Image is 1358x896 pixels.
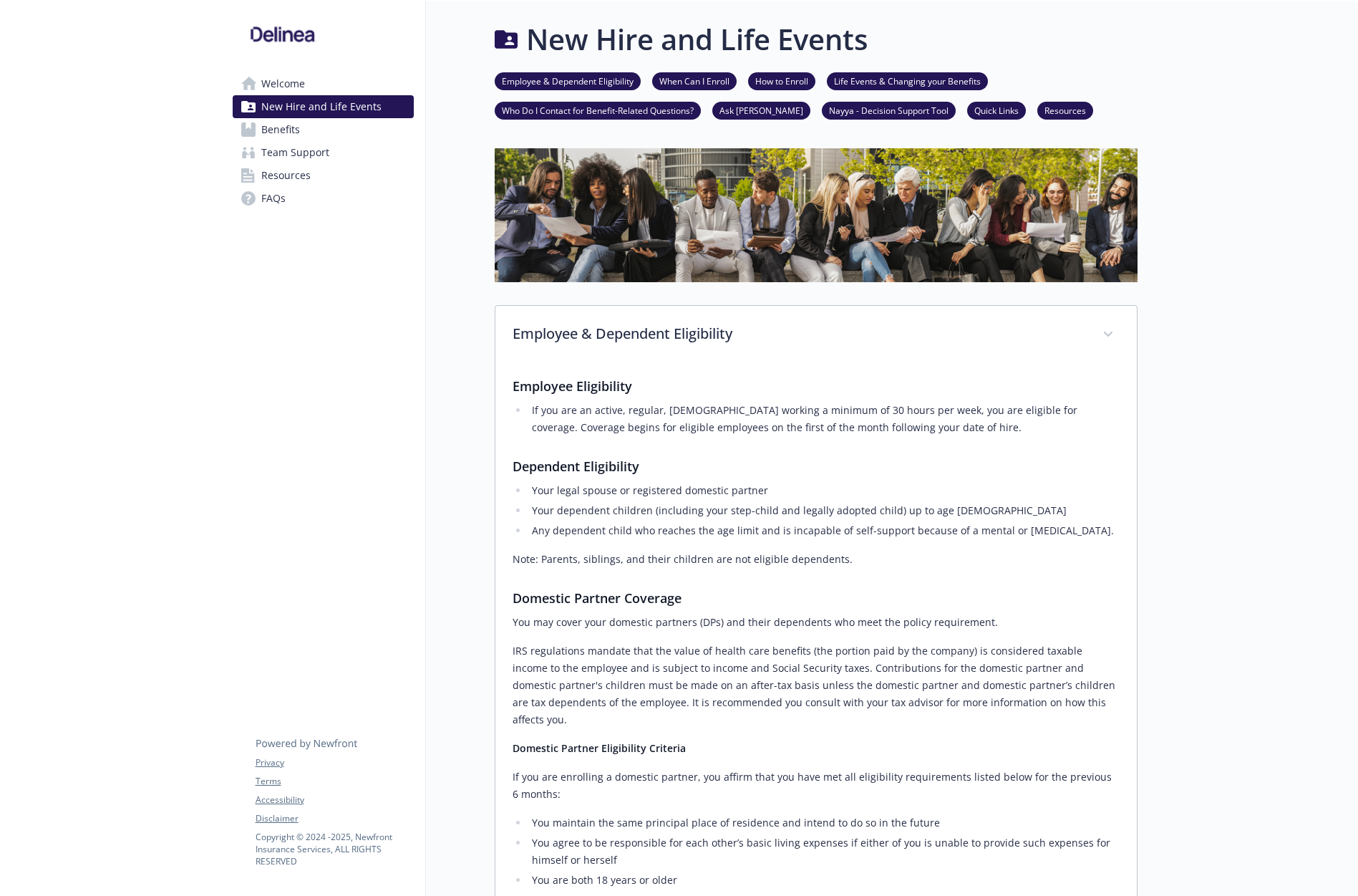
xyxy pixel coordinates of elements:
[827,74,988,87] a: Life Events & Changing your Benefits
[528,872,1120,889] li: You are both 18 years or older​
[513,551,1120,568] p: Note: Parents, siblings, and their children are not eligible dependents.
[513,588,1120,608] h3: Domestic Partner Coverage
[256,775,413,788] a: Terms
[495,148,1138,282] img: new hire page banner
[513,376,1120,396] h3: Employee Eligibility
[495,103,701,117] a: Who Do I Contact for Benefit-Related Questions?
[233,95,414,118] a: New Hire and Life Events
[528,814,1120,832] li: You maintain the same principal place of residence and intend to do so in the future
[822,103,956,117] a: Nayya - Decision Support Tool
[1037,103,1093,117] a: Resources
[261,164,311,187] span: Resources
[495,74,641,87] a: Employee & Dependent Eligibility
[513,323,1085,345] p: Employee & Dependent Eligibility
[528,482,1120,499] li: Your legal spouse or registered domestic partner
[528,402,1120,436] li: If you are an active, regular, [DEMOGRAPHIC_DATA] working a minimum of 30 hours per week, you are...
[261,72,305,95] span: Welcome
[261,95,382,118] span: New Hire and Life Events
[261,187,286,210] span: FAQs
[233,187,414,210] a: FAQs
[233,164,414,187] a: Resources
[261,141,329,164] span: Team Support
[513,741,686,755] strong: Domestic Partner Eligibility Criteria​
[233,118,414,141] a: Benefits
[652,74,737,87] a: When Can I Enroll
[526,18,868,61] h1: New Hire and Life Events
[233,72,414,95] a: Welcome
[748,74,815,87] a: How to Enroll
[256,812,413,825] a: Disclaimer
[712,103,810,117] a: Ask [PERSON_NAME]
[528,522,1120,539] li: Any dependent child who reaches the age limit and is incapable of self-support because of a menta...
[256,794,413,806] a: Accessibility
[513,456,1120,476] h3: Dependent Eligibility
[233,141,414,164] a: Team Support
[967,103,1026,117] a: Quick Links
[528,834,1120,869] li: You agree to be responsible for each other’s basic living expenses if either of you is unable to ...
[513,642,1120,728] p: ​IRS regulations mandate that the value of health care benefits (the portion paid by the company)...
[513,614,1120,631] p: You may cover your domestic partners (DPs) and their dependents who meet the policy requirement.
[528,502,1120,519] li: Your dependent children (including your step-child and legally adopted child) up to age [DEMOGRAP...
[261,118,300,141] span: Benefits
[513,769,1120,803] p: If you are enrolling a domestic partner, you affirm that you have met all eligibility requirement...
[256,831,413,867] p: Copyright © 2024 - 2025 , Newfront Insurance Services, ALL RIGHTS RESERVED
[495,306,1137,365] div: Employee & Dependent Eligibility
[256,756,413,769] a: Privacy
